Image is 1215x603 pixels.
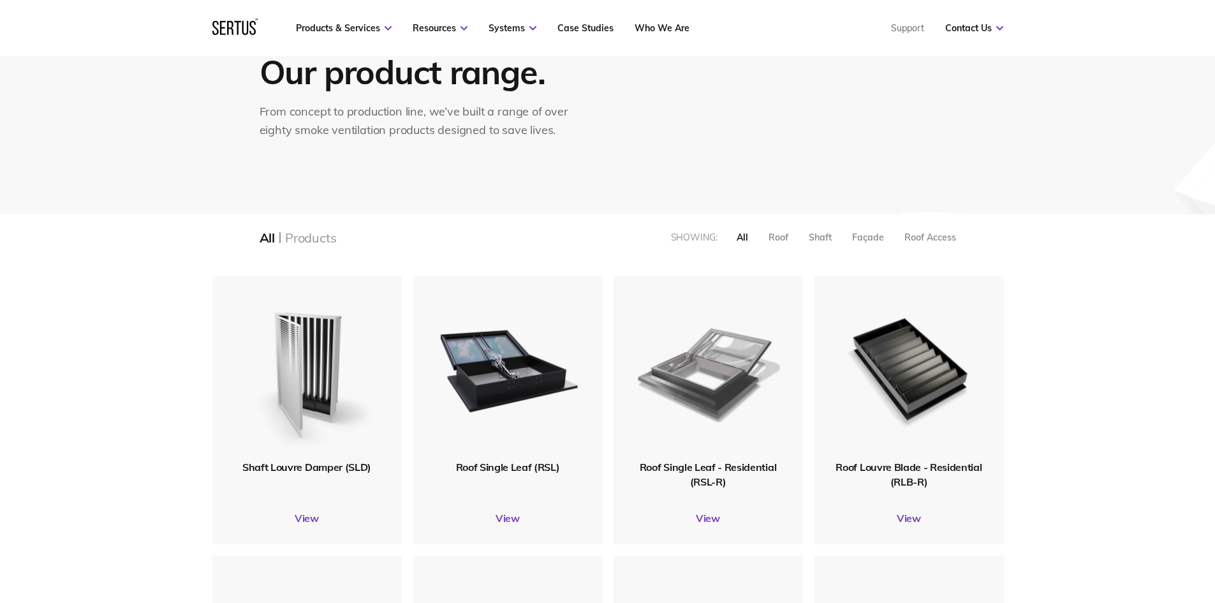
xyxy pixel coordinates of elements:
a: Resources [413,22,468,34]
a: View [814,512,1004,525]
a: Contact Us [945,22,1003,34]
a: Case Studies [557,22,614,34]
iframe: Chat Widget [985,455,1215,603]
span: Roof Single Leaf - Residential (RSL-R) [640,461,776,488]
div: Roof [769,232,788,243]
div: Façade [852,232,884,243]
div: Shaft [809,232,832,243]
div: Showing: [671,232,718,243]
a: Products & Services [296,22,392,34]
span: Shaft Louvre Damper (SLD) [242,461,371,473]
div: Roof Access [904,232,956,243]
div: Products [285,230,336,246]
span: Roof Single Leaf (RSL) [456,461,560,473]
a: Support [891,22,924,34]
div: All [737,232,748,243]
a: View [614,512,803,525]
a: Systems [489,22,536,34]
a: View [413,512,603,525]
a: Who We Are [635,22,689,34]
div: All [260,230,275,246]
h1: Our product range. [260,51,578,93]
div: From concept to production line, we’ve built a range of over eighty smoke ventilation products de... [260,103,582,140]
a: View [212,512,402,525]
span: Roof Louvre Blade - Residential (RLB-R) [836,461,982,488]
